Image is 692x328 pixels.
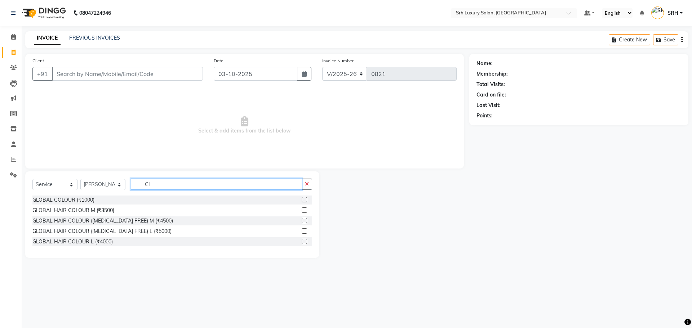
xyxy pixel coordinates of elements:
label: Invoice Number [322,58,354,64]
label: Date [214,58,223,64]
a: INVOICE [34,32,61,45]
div: GLOBAL COLOUR (₹1000) [32,196,94,204]
div: Total Visits: [476,81,505,88]
span: SRH [667,9,678,17]
div: GLOBAL HAIR COLOUR ([MEDICAL_DATA] FREE) M (₹4500) [32,217,173,225]
input: Search or Scan [131,179,302,190]
button: Save [653,34,678,45]
b: 08047224946 [79,3,111,23]
div: Card on file: [476,91,506,99]
img: SRH [651,6,664,19]
span: Select & add items from the list below [32,89,457,161]
div: GLOBAL HAIR COLOUR ([MEDICAL_DATA] FREE) L (₹5000) [32,228,172,235]
button: Create New [609,34,650,45]
a: PREVIOUS INVOICES [69,35,120,41]
div: Last Visit: [476,102,501,109]
button: +91 [32,67,53,81]
img: logo [18,3,68,23]
div: GLOBAL HAIR COLOUR M (₹3500) [32,207,114,214]
div: Name: [476,60,493,67]
input: Search by Name/Mobile/Email/Code [52,67,203,81]
div: Points: [476,112,493,120]
label: Client [32,58,44,64]
div: GLOBAL HAIR COLOUR L (₹4000) [32,238,113,246]
div: Membership: [476,70,508,78]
